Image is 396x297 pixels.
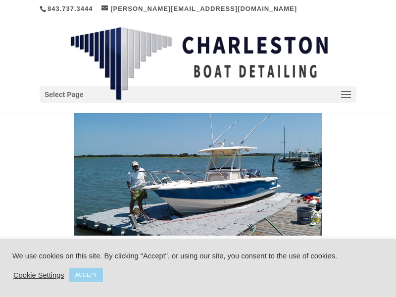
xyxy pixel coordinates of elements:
[70,27,328,101] img: Charleston Boat Detailing
[69,268,103,282] a: ACCEPT
[13,271,64,280] a: Cookie Settings
[45,89,84,100] span: Select Page
[48,5,93,12] a: 843.737.3444
[12,251,384,260] div: We use cookies on this site. By clicking "Accept", or using our site, you consent to the use of c...
[101,5,297,12] a: [PERSON_NAME][EMAIL_ADDRESS][DOMAIN_NAME]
